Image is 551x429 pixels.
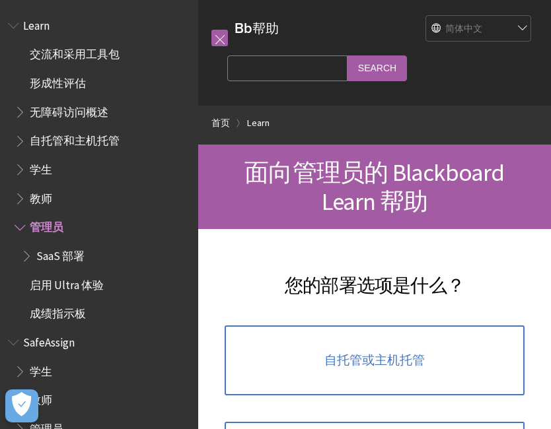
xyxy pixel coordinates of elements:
[30,216,63,234] span: 管理员
[30,44,120,61] span: 交流和采用工具包
[8,15,190,325] nav: Book outline for Blackboard Learn Help
[30,72,86,90] span: 形成性评估
[235,20,279,36] a: Bb帮助
[30,101,108,119] span: 无障碍访问概述
[348,55,407,81] input: Search
[324,353,425,368] span: 自托管或主机托管
[30,360,52,378] span: 学生
[5,389,38,422] button: Open Preferences
[235,20,252,37] strong: Bb
[23,331,75,349] span: SafeAssign
[30,130,120,148] span: 自托管和主机托管
[30,389,52,407] span: 教师
[426,16,532,42] select: Site Language Selector
[225,325,525,395] a: 自托管或主机托管
[225,255,525,299] h2: 您的部署选项是什么？
[30,187,52,205] span: 教师
[23,15,50,32] span: Learn
[244,157,504,216] span: 面向管理员的 Blackboard Learn 帮助
[247,115,270,131] a: Learn
[30,303,86,321] span: 成绩指示板
[36,245,85,263] span: SaaS 部署
[211,115,230,131] a: 首页
[30,274,104,292] span: 启用 Ultra 体验
[30,158,52,176] span: 学生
